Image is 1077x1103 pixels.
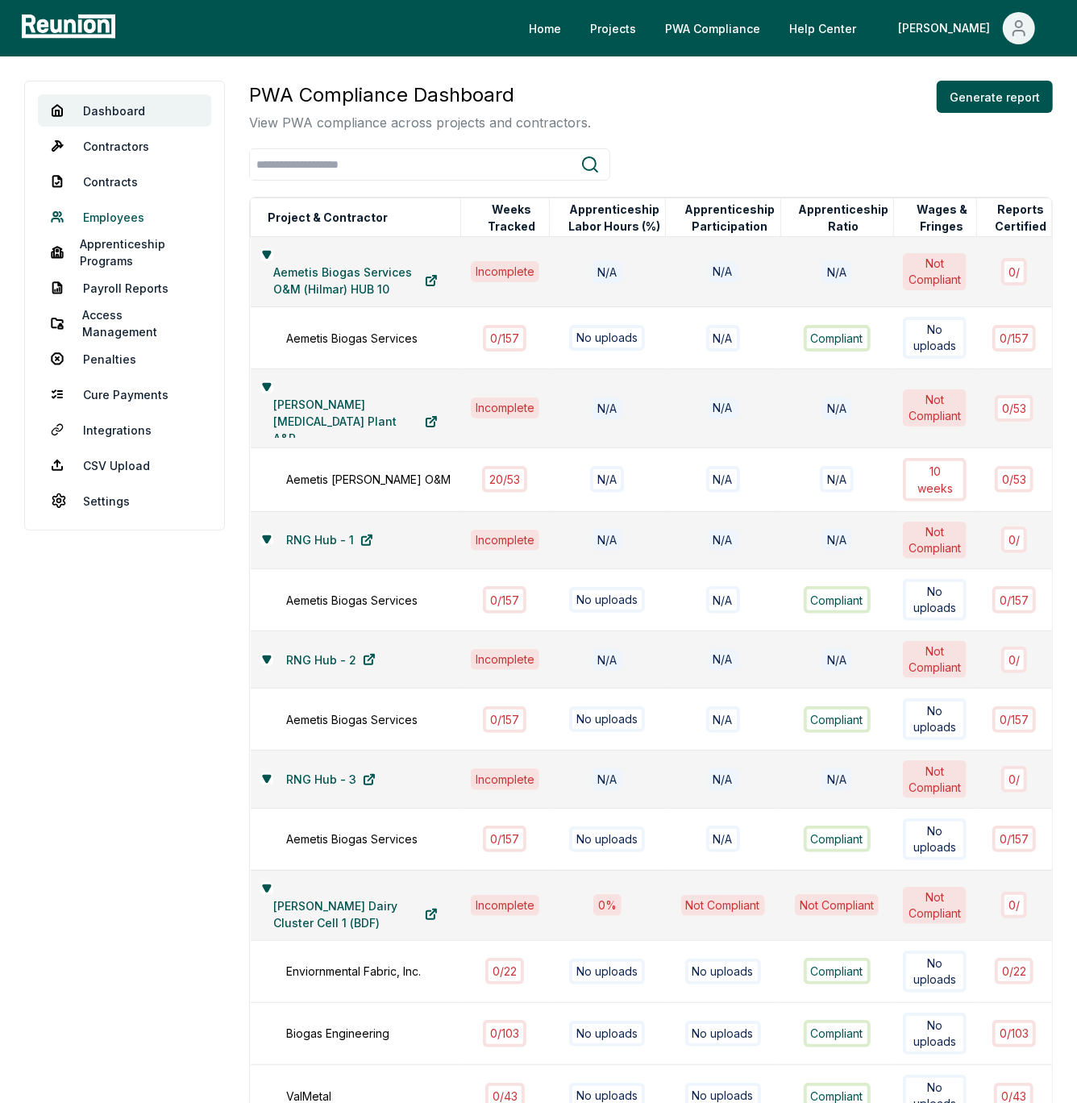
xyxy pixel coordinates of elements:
[709,397,738,418] div: N/A
[804,706,871,733] div: Compliant
[286,330,476,347] div: Aemetis Biogas Services
[38,94,211,127] a: Dashboard
[903,1013,967,1055] div: No uploads
[38,343,211,375] a: Penalties
[822,260,851,282] div: N/A
[680,202,780,234] button: Apprenticeship Participation
[286,963,476,980] div: Enviornmental Fabric, Inc.
[483,826,526,852] div: 0 / 157
[1001,527,1027,553] div: 0 /
[569,325,645,351] div: No uploads
[563,202,665,234] button: Apprenticeship Labor Hours (%)
[937,81,1053,113] button: Generate report
[249,113,591,132] p: View PWA compliance across projects and contractors.
[709,261,738,282] div: N/A
[286,1025,476,1042] div: Biogas Engineering
[903,818,967,860] div: No uploads
[593,397,622,419] div: N/A
[995,958,1033,984] div: 0 / 22
[38,378,211,410] a: Cure Payments
[992,325,1036,352] div: 0 / 157
[681,895,765,916] div: Not Compliant
[273,764,389,796] a: RNG Hub - 3
[471,768,539,789] div: Incomplete
[992,706,1036,733] div: 0 / 157
[471,895,539,916] div: Incomplete
[249,81,591,110] h3: PWA Compliance Dashboard
[992,586,1036,613] div: 0 / 157
[903,760,967,797] div: Not Compliant
[593,894,622,916] div: 0 %
[483,586,526,613] div: 0 / 157
[1001,647,1027,673] div: 0 /
[471,397,539,418] div: Incomplete
[903,458,967,502] div: 10 week s
[38,165,211,198] a: Contracts
[483,1020,526,1047] div: 0 / 103
[593,260,622,282] div: N/A
[577,12,649,44] a: Projects
[483,325,526,352] div: 0 / 157
[804,325,871,352] div: Compliant
[516,12,1061,44] nav: Main
[483,706,526,733] div: 0 / 157
[38,485,211,517] a: Settings
[992,1020,1036,1047] div: 0 / 103
[804,586,871,613] div: Compliant
[709,649,738,670] div: N/A
[995,395,1033,422] div: 0 / 53
[482,466,527,493] div: 20 / 53
[795,894,879,916] div: Not Compliant
[1001,766,1027,793] div: 0 /
[569,826,645,852] div: No uploads
[685,959,761,984] div: No uploads
[706,586,740,613] div: N/A
[471,649,539,670] div: Incomplete
[569,959,645,984] div: No uploads
[706,706,740,733] div: N/A
[652,12,773,44] a: PWA Compliance
[38,307,211,339] a: Access Management
[38,272,211,304] a: Payroll Reports
[991,202,1051,234] button: Reports Certified
[903,253,967,290] div: Not Compliant
[804,826,871,852] div: Compliant
[286,711,476,728] div: Aemetis Biogas Services
[516,12,574,44] a: Home
[260,898,451,930] a: [PERSON_NAME] Dairy Cluster Cell 1 (BDF)
[992,826,1036,852] div: 0 / 157
[885,12,1048,44] button: [PERSON_NAME]
[471,261,539,282] div: Incomplete
[286,471,476,488] div: Aemetis [PERSON_NAME] O&M
[898,12,996,44] div: [PERSON_NAME]
[485,958,524,984] div: 0 / 22
[260,264,451,297] a: Aemetis Biogas Services O&M (Hilmar) HUB 10
[593,768,622,790] div: N/A
[903,579,967,621] div: No uploads
[822,529,851,551] div: N/A
[38,201,211,233] a: Employees
[286,830,476,847] div: Aemetis Biogas Services
[995,466,1033,493] div: 0 / 53
[709,768,738,789] div: N/A
[471,530,539,551] div: Incomplete
[903,389,967,427] div: Not Compliant
[822,397,851,419] div: N/A
[903,951,967,993] div: No uploads
[273,524,386,556] a: RNG Hub - 1
[569,706,645,732] div: No uploads
[260,406,451,438] a: [PERSON_NAME] [MEDICAL_DATA] Plant A&R
[569,1021,645,1047] div: No uploads
[286,592,476,609] div: Aemetis Biogas Services
[903,641,967,678] div: Not Compliant
[822,649,851,671] div: N/A
[1001,258,1027,285] div: 0 /
[569,587,645,613] div: No uploads
[820,466,854,493] div: N/A
[1001,892,1027,918] div: 0 /
[593,529,622,551] div: N/A
[903,317,967,359] div: No uploads
[685,1021,761,1047] div: No uploads
[822,768,851,790] div: N/A
[38,236,211,268] a: Apprenticeship Programs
